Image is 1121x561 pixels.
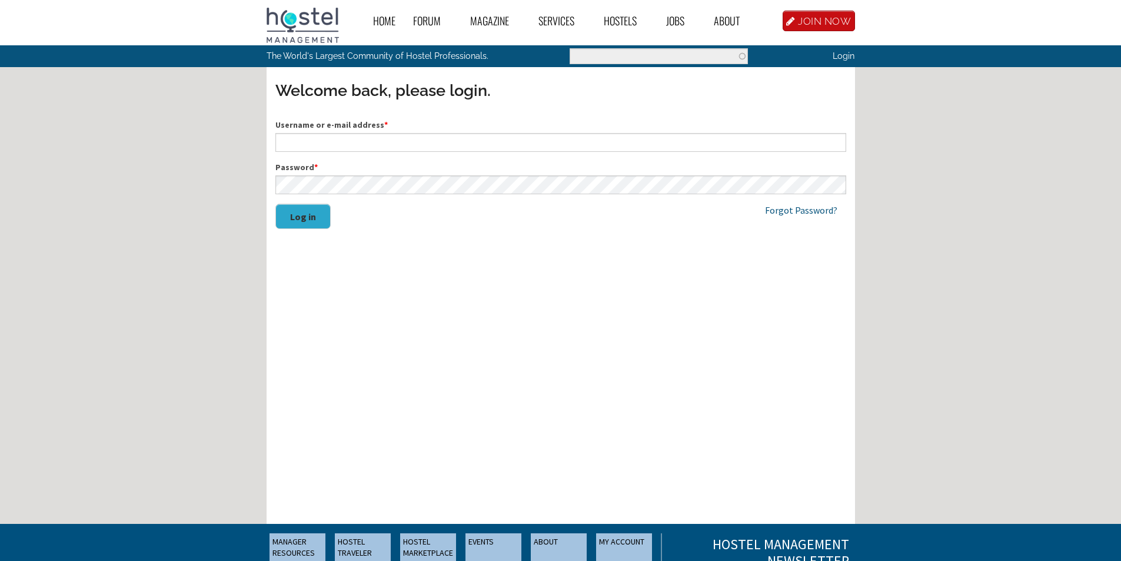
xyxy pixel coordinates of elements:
[275,119,846,131] label: Username or e-mail address
[314,162,318,172] span: This field is required.
[530,8,595,34] a: Services
[783,11,855,31] a: JOIN NOW
[461,8,530,34] a: Magazine
[275,161,846,174] label: Password
[275,79,846,102] h3: Welcome back, please login.
[570,48,748,64] input: Enter the terms you wish to search for.
[384,119,388,130] span: This field is required.
[833,51,854,61] a: Login
[657,8,705,34] a: Jobs
[267,45,512,67] p: The World's Largest Community of Hostel Professionals.
[267,8,339,43] img: Hostel Management Home
[404,8,461,34] a: Forum
[364,8,404,34] a: Home
[595,8,657,34] a: Hostels
[765,204,837,216] a: Forgot Password?
[705,8,760,34] a: About
[275,204,331,229] button: Log in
